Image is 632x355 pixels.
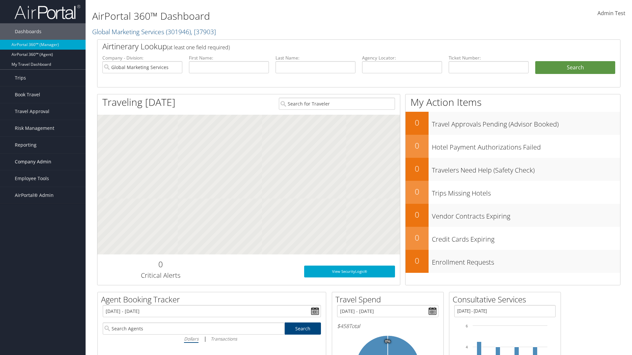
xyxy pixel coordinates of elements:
h1: My Action Items [406,95,620,109]
tspan: 6 [466,324,468,328]
h2: Agent Booking Tracker [101,294,326,305]
a: View SecurityLogic® [304,266,395,277]
h3: Credit Cards Expiring [432,231,620,244]
a: 0Travel Approvals Pending (Advisor Booked) [406,112,620,135]
label: Ticket Number: [449,55,529,61]
a: 0Hotel Payment Authorizations Failed [406,135,620,158]
label: Last Name: [276,55,355,61]
h3: Enrollment Requests [432,254,620,267]
a: 0Credit Cards Expiring [406,227,620,250]
div: | [103,335,321,343]
label: First Name: [189,55,269,61]
tspan: 0% [385,340,390,343]
h2: 0 [406,209,429,220]
a: Search [285,322,321,335]
a: 0Vendor Contracts Expiring [406,204,620,227]
h2: 0 [406,232,429,243]
a: Global Marketing Services [92,27,216,36]
input: Search Agents [103,322,284,335]
h1: AirPortal 360™ Dashboard [92,9,448,23]
button: Search [535,61,615,74]
span: Reporting [15,137,37,153]
h2: 0 [406,186,429,197]
span: AirPortal® Admin [15,187,54,203]
h2: Travel Spend [335,294,443,305]
h2: 0 [102,259,219,270]
input: Search for Traveler [279,98,395,110]
span: Admin Test [597,10,625,17]
img: airportal-logo.png [14,4,80,20]
span: $458 [337,322,349,330]
i: Dollars [184,336,198,342]
a: 0Travelers Need Help (Safety Check) [406,158,620,181]
h2: 0 [406,140,429,151]
h2: 0 [406,117,429,128]
h2: Consultative Services [453,294,561,305]
a: 0Enrollment Requests [406,250,620,273]
label: Company - Division: [102,55,182,61]
h2: 0 [406,163,429,174]
span: Dashboards [15,23,41,40]
span: ( 301946 ) [166,27,191,36]
h2: Airtinerary Lookup [102,41,572,52]
span: Risk Management [15,120,54,136]
h3: Trips Missing Hotels [432,185,620,198]
h3: Travel Approvals Pending (Advisor Booked) [432,116,620,129]
h2: 0 [406,255,429,266]
span: Employee Tools [15,170,49,187]
a: Admin Test [597,3,625,24]
a: 0Trips Missing Hotels [406,181,620,204]
h3: Travelers Need Help (Safety Check) [432,162,620,175]
h3: Hotel Payment Authorizations Failed [432,139,620,152]
span: Book Travel [15,86,40,103]
span: Company Admin [15,154,51,170]
span: , [ 37903 ] [191,27,216,36]
tspan: 4 [466,345,468,349]
h1: Traveling [DATE] [102,95,175,109]
span: (at least one field required) [167,44,230,51]
h6: Total [337,322,438,330]
h3: Vendor Contracts Expiring [432,208,620,221]
span: Travel Approval [15,103,49,120]
i: Transactions [211,336,237,342]
h3: Critical Alerts [102,271,219,280]
label: Agency Locator: [362,55,442,61]
span: Trips [15,70,26,86]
